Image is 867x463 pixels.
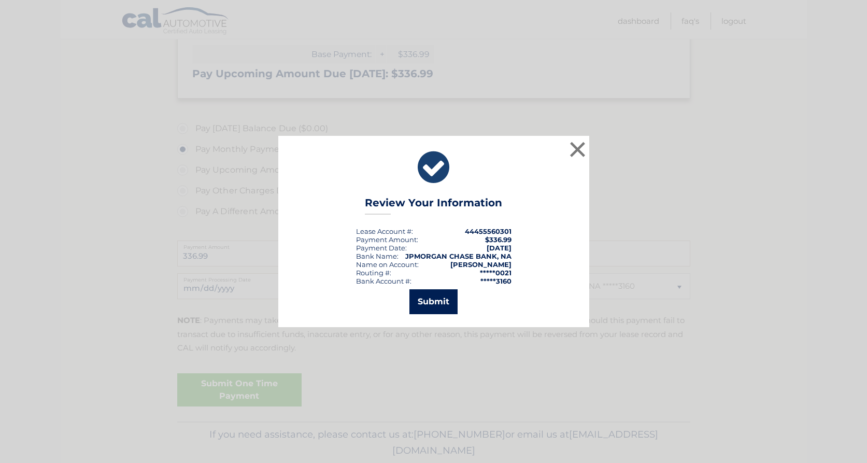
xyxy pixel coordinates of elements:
[356,235,418,244] div: Payment Amount:
[356,260,419,269] div: Name on Account:
[356,252,399,260] div: Bank Name:
[409,289,458,314] button: Submit
[356,244,405,252] span: Payment Date
[365,197,502,215] h3: Review Your Information
[450,260,511,269] strong: [PERSON_NAME]
[356,277,411,285] div: Bank Account #:
[405,252,511,260] strong: JPMORGAN CHASE BANK, NA
[356,244,407,252] div: :
[485,235,511,244] span: $336.99
[487,244,511,252] span: [DATE]
[465,227,511,235] strong: 44455560301
[567,139,588,160] button: ×
[356,227,413,235] div: Lease Account #:
[356,269,391,277] div: Routing #:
